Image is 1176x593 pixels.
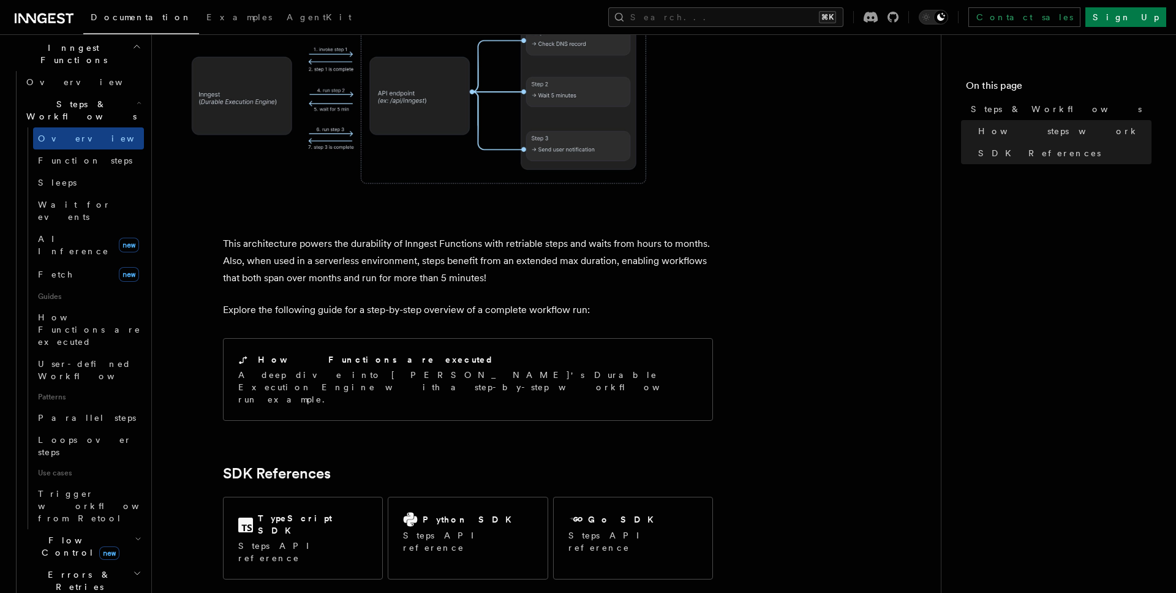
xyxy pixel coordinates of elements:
span: Use cases [33,463,144,483]
h4: On this page [966,78,1151,98]
button: Search...⌘K [608,7,843,27]
button: Inngest Functions [10,37,144,71]
p: Steps API reference [568,529,698,554]
span: Inngest Functions [10,42,132,66]
a: Loops over steps [33,429,144,463]
h2: Go SDK [588,513,661,526]
a: How steps work [973,120,1151,142]
span: Fetch [38,270,73,279]
h2: TypeScript SDK [258,512,367,537]
span: Examples [206,12,272,22]
p: A deep dive into [PERSON_NAME]'s Durable Execution Engine with a step-by-step workflow run example. [238,369,698,406]
a: SDK References [223,465,331,482]
a: Function steps [33,149,144,172]
p: Steps API reference [403,529,532,554]
span: Wait for events [38,200,111,222]
a: Fetchnew [33,262,144,287]
a: Contact sales [968,7,1080,27]
span: AgentKit [287,12,352,22]
a: Steps & Workflows [966,98,1151,120]
a: User-defined Workflows [33,353,144,387]
a: Wait for events [33,194,144,228]
span: How steps work [978,125,1139,137]
button: Toggle dark mode [919,10,948,25]
span: Loops over steps [38,435,132,457]
span: Sleeps [38,178,77,187]
span: Guides [33,287,144,306]
span: SDK References [978,147,1101,159]
span: Function steps [38,156,132,165]
span: Documentation [91,12,192,22]
a: TypeScript SDKSteps API reference [223,497,383,580]
a: SDK References [973,142,1151,164]
a: Documentation [83,4,199,34]
a: Python SDKSteps API reference [388,497,548,580]
span: Parallel steps [38,413,136,423]
span: AI Inference [38,234,109,256]
p: This architecture powers the durability of Inngest Functions with retriable steps and waits from ... [223,235,713,287]
h2: Python SDK [423,513,519,526]
span: Overview [38,134,164,143]
button: Steps & Workflows [21,93,144,127]
button: Flow Controlnew [21,529,144,564]
a: AI Inferencenew [33,228,144,262]
span: new [119,267,139,282]
a: Examples [199,4,279,33]
p: Steps API reference [238,540,367,564]
a: AgentKit [279,4,359,33]
div: Steps & Workflows [21,127,144,529]
span: Steps & Workflows [21,98,137,123]
span: Patterns [33,387,144,407]
span: Trigger workflows from Retool [38,489,173,523]
span: How Functions are executed [38,312,141,347]
kbd: ⌘K [819,11,836,23]
a: Trigger workflows from Retool [33,483,144,529]
a: Overview [21,71,144,93]
a: Parallel steps [33,407,144,429]
span: Steps & Workflows [971,103,1142,115]
a: Go SDKSteps API reference [553,497,713,580]
a: Sign Up [1085,7,1166,27]
span: new [99,546,119,560]
a: Sleeps [33,172,144,194]
a: Overview [33,127,144,149]
p: Explore the following guide for a step-by-step overview of a complete workflow run: [223,301,713,319]
a: How Functions are executed [33,306,144,353]
a: How Functions are executedA deep dive into [PERSON_NAME]'s Durable Execution Engine with a step-b... [223,338,713,421]
span: new [119,238,139,252]
span: Errors & Retries [21,568,133,593]
span: Overview [26,77,153,87]
span: User-defined Workflows [38,359,148,381]
h2: How Functions are executed [258,353,494,366]
span: Flow Control [21,534,135,559]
